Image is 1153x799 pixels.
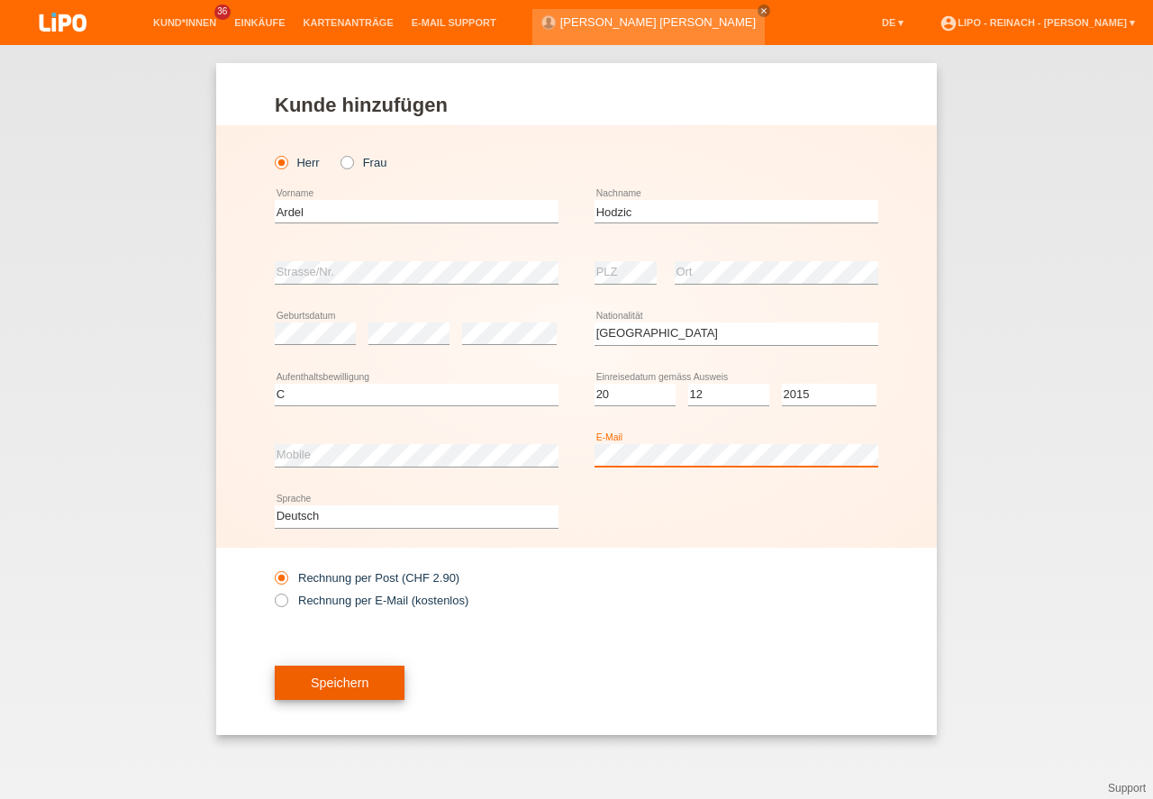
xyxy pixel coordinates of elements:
input: Rechnung per Post (CHF 2.90) [275,571,286,594]
a: DE ▾ [873,17,912,28]
a: LIPO pay [18,37,108,50]
span: Speichern [311,676,368,690]
a: Einkäufe [225,17,294,28]
button: Speichern [275,666,404,700]
i: account_circle [940,14,958,32]
a: close [758,5,770,17]
h1: Kunde hinzufügen [275,94,878,116]
i: close [759,6,768,15]
a: Kund*innen [144,17,225,28]
a: Kartenanträge [295,17,403,28]
a: [PERSON_NAME] [PERSON_NAME] [560,15,756,29]
span: 36 [214,5,231,20]
a: E-Mail Support [403,17,505,28]
input: Frau [340,156,352,168]
a: Support [1108,782,1146,794]
label: Frau [340,156,386,169]
a: account_circleLIPO - Reinach - [PERSON_NAME] ▾ [931,17,1144,28]
input: Herr [275,156,286,168]
label: Rechnung per E-Mail (kostenlos) [275,594,468,607]
label: Rechnung per Post (CHF 2.90) [275,571,459,585]
input: Rechnung per E-Mail (kostenlos) [275,594,286,616]
label: Herr [275,156,320,169]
